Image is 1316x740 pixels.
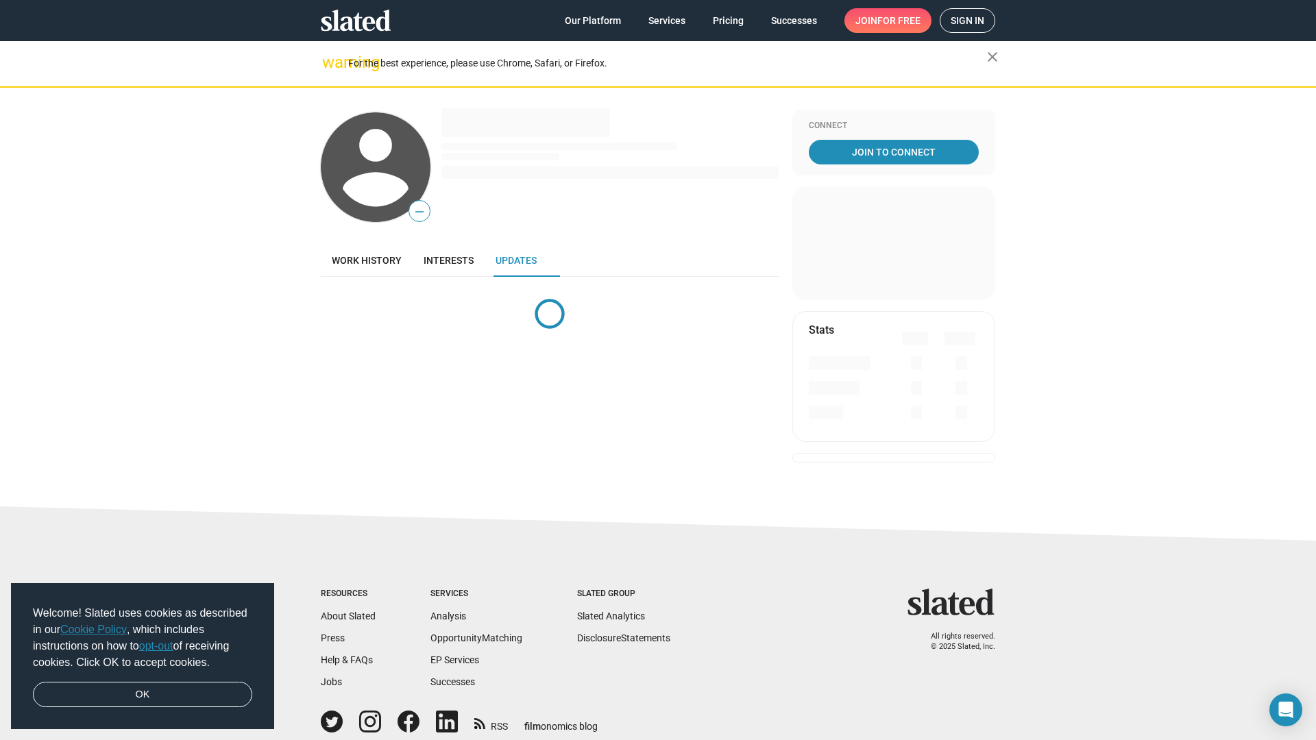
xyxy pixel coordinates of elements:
[648,8,685,33] span: Services
[554,8,632,33] a: Our Platform
[11,583,274,730] div: cookieconsent
[430,654,479,665] a: EP Services
[485,244,548,277] a: Updates
[409,203,430,221] span: —
[771,8,817,33] span: Successes
[577,610,645,621] a: Slated Analytics
[424,255,474,266] span: Interests
[809,121,979,132] div: Connect
[496,255,537,266] span: Updates
[855,8,921,33] span: Join
[984,49,1001,65] mat-icon: close
[321,676,342,687] a: Jobs
[877,8,921,33] span: for free
[637,8,696,33] a: Services
[713,8,744,33] span: Pricing
[332,255,402,266] span: Work history
[951,9,984,32] span: Sign in
[524,709,598,733] a: filmonomics blog
[321,654,373,665] a: Help & FAQs
[60,624,127,635] a: Cookie Policy
[702,8,755,33] a: Pricing
[940,8,995,33] a: Sign in
[430,610,466,621] a: Analysis
[33,605,252,671] span: Welcome! Slated uses cookies as described in our , which includes instructions on how to of recei...
[474,712,508,733] a: RSS
[524,721,541,732] span: film
[430,589,522,600] div: Services
[321,610,376,621] a: About Slated
[844,8,931,33] a: Joinfor free
[577,632,670,643] a: DisclosureStatements
[430,676,475,687] a: Successes
[139,640,173,652] a: opt-out
[33,682,252,708] a: dismiss cookie message
[322,54,339,71] mat-icon: warning
[812,140,976,164] span: Join To Connect
[916,632,995,652] p: All rights reserved. © 2025 Slated, Inc.
[577,589,670,600] div: Slated Group
[809,323,834,337] mat-card-title: Stats
[321,589,376,600] div: Resources
[321,244,413,277] a: Work history
[430,632,522,643] a: OpportunityMatching
[1269,693,1302,726] div: Open Intercom Messenger
[565,8,621,33] span: Our Platform
[321,632,345,643] a: Press
[413,244,485,277] a: Interests
[348,54,987,73] div: For the best experience, please use Chrome, Safari, or Firefox.
[760,8,828,33] a: Successes
[809,140,979,164] a: Join To Connect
